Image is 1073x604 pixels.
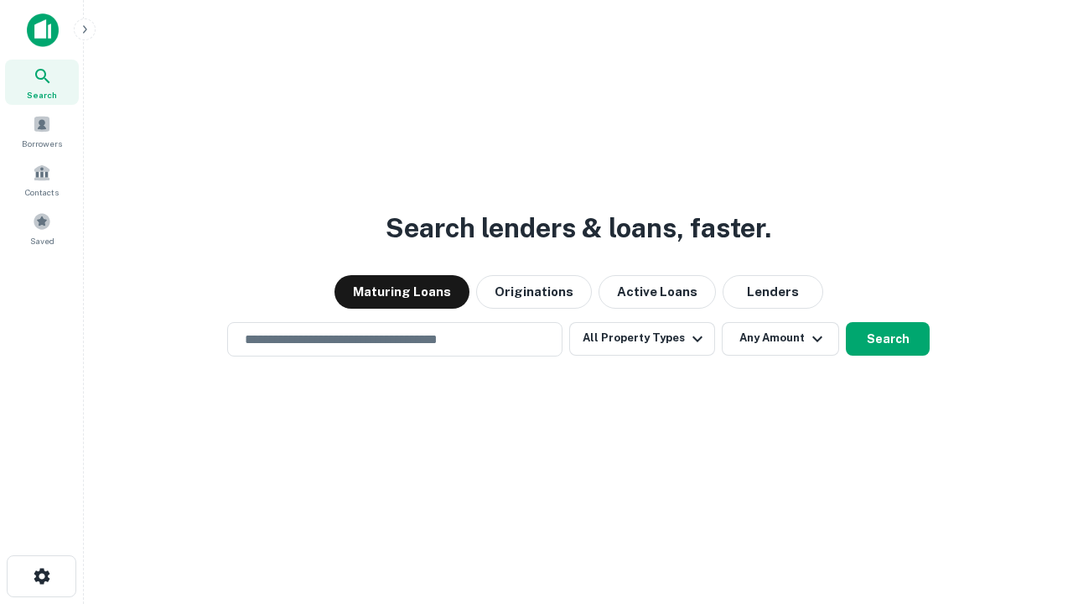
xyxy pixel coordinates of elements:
[476,275,592,309] button: Originations
[723,275,823,309] button: Lenders
[22,137,62,150] span: Borrowers
[989,470,1073,550] iframe: Chat Widget
[5,60,79,105] a: Search
[25,185,59,199] span: Contacts
[722,322,839,356] button: Any Amount
[5,206,79,251] a: Saved
[569,322,715,356] button: All Property Types
[5,157,79,202] a: Contacts
[5,108,79,154] a: Borrowers
[334,275,469,309] button: Maturing Loans
[599,275,716,309] button: Active Loans
[27,88,57,102] span: Search
[386,208,771,248] h3: Search lenders & loans, faster.
[30,234,54,247] span: Saved
[846,322,930,356] button: Search
[27,13,59,47] img: capitalize-icon.png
